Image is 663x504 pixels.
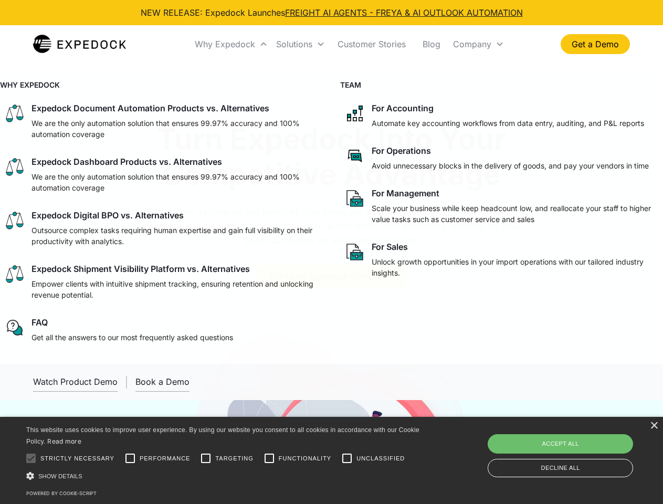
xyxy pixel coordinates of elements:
a: Book a Demo [135,372,190,392]
p: Automate key accounting workflows from data entry, auditing, and P&L reports [372,118,644,129]
img: paper and bag icon [344,241,365,262]
a: Customer Stories [329,26,414,62]
span: Strictly necessary [40,454,114,463]
div: FAQ [31,317,48,328]
p: We are the only automation solution that ensures 99.97% accuracy and 100% automation coverage [31,118,319,140]
div: For Operations [372,145,431,156]
div: Company [449,26,508,62]
div: Solutions [272,26,329,62]
img: regular chat bubble icon [4,317,25,338]
span: Unclassified [356,454,405,463]
div: Why Expedock [191,26,272,62]
p: We are the only automation solution that ensures 99.97% accuracy and 100% automation coverage [31,171,319,193]
div: Solutions [276,39,312,49]
span: This website uses cookies to improve user experience. By using our website you consent to all coo... [26,426,419,446]
a: Powered by cookie-script [26,490,97,496]
div: Expedock Digital BPO vs. Alternatives [31,210,184,220]
a: Blog [414,26,449,62]
div: For Sales [372,241,408,252]
div: Book a Demo [135,376,190,387]
img: scale icon [4,264,25,285]
img: Expedock Logo [33,34,126,55]
img: rectangular chat bubble icon [344,145,365,166]
div: Show details [26,470,423,481]
div: Company [453,39,491,49]
div: Watch Product Demo [33,376,118,387]
img: scale icon [4,210,25,231]
a: Read more [47,437,81,445]
p: Empower clients with intuitive shipment tracking, ensuring retention and unlocking revenue potent... [31,278,319,300]
div: For Management [372,188,439,198]
img: network like icon [344,103,365,124]
p: Avoid unnecessary blocks in the delivery of goods, and pay your vendors in time [372,160,649,171]
img: scale icon [4,156,25,177]
span: Show details [38,473,82,479]
p: Get all the answers to our most frequently asked questions [31,332,233,343]
span: Functionality [279,454,331,463]
span: Targeting [215,454,253,463]
iframe: Chat Widget [488,391,663,504]
a: FREIGHT AI AGENTS - FREYA & AI OUTLOOK AUTOMATION [285,7,523,18]
div: Expedock Shipment Visibility Platform vs. Alternatives [31,264,250,274]
a: open lightbox [33,372,118,392]
span: Performance [140,454,191,463]
div: For Accounting [372,103,434,113]
a: home [33,34,126,55]
p: Scale your business while keep headcount low, and reallocate your staff to higher value tasks suc... [372,203,659,225]
div: Expedock Dashboard Products vs. Alternatives [31,156,222,167]
img: paper and bag icon [344,188,365,209]
p: Unlock growth opportunities in your import operations with our tailored industry insights. [372,256,659,278]
img: scale icon [4,103,25,124]
a: Get a Demo [561,34,630,54]
div: Expedock Document Automation Products vs. Alternatives [31,103,269,113]
p: Outsource complex tasks requiring human expertise and gain full visibility on their productivity ... [31,225,319,247]
div: NEW RELEASE: Expedock Launches [141,6,523,19]
div: Why Expedock [195,39,255,49]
